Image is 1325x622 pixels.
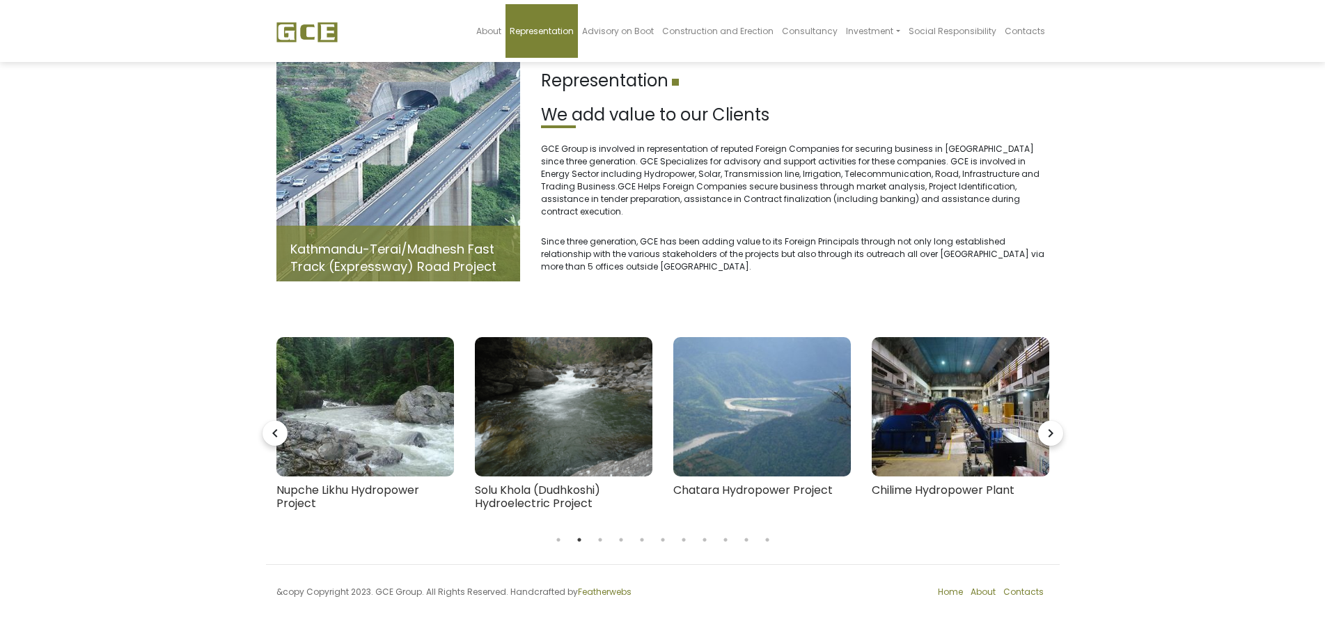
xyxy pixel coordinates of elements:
[904,4,1001,58] a: Social Responsibility
[677,533,691,547] button: 7 of 3
[472,4,505,58] a: About
[541,235,1049,273] p: Since three generation, GCE has been adding value to its Foreign Principals through not only long...
[582,25,654,37] span: Advisory on Boot
[872,337,1049,525] a: Chilime Hydropower Plant
[782,25,838,37] span: Consultancy
[673,337,851,525] a: Chatara Hydropower Project
[290,240,496,275] a: Kathmandu-Terai/Madhesh Fast Track (Expressway) Road Project
[475,483,652,525] h4: Solu Khola (Dudhkoshi) Hydroelectric Project
[572,533,586,547] button: 2 of 3
[760,533,774,547] button: 11 of 3
[673,483,851,525] h4: Chatara Hydropower Project
[541,71,1049,91] h1: Representation
[673,337,851,476] img: Chatara-300x225.jpeg
[909,25,996,37] span: Social Responsibility
[658,4,778,58] a: Construction and Erection
[872,337,1049,476] img: Chilime1-300x200.jpg
[475,337,652,476] img: Page-1-Image-1-300x225.png
[778,4,842,58] a: Consultancy
[541,143,1049,218] p: GCE Group is involved in representation of reputed Foreign Companies for securing business in [GE...
[476,25,501,37] span: About
[739,533,753,547] button: 10 of 3
[1038,421,1063,446] i: navigate_next
[276,483,454,525] h4: Nupche Likhu Hydropower Project
[276,337,454,476] img: 008e002808b51139ea817b7833e3fb50-300x200.jpeg
[578,4,658,58] a: Advisory on Boot
[719,533,732,547] button: 9 of 3
[662,25,774,37] span: Construction and Erection
[846,25,893,37] span: Investment
[578,586,632,598] a: Featherwebs
[475,337,652,525] a: Solu Khola (Dudhkoshi) Hydroelectric Project
[1003,586,1044,598] a: Contacts
[842,4,904,58] a: Investment
[593,533,607,547] button: 3 of 3
[276,337,454,525] a: Nupche Likhu Hydropower Project
[1001,4,1049,58] a: Contacts
[938,586,963,598] a: Home
[872,483,1049,525] h4: Chilime Hydropower Plant
[276,22,338,42] img: GCE Group
[262,421,288,446] i: navigate_before
[971,586,996,598] a: About
[698,533,712,547] button: 8 of 3
[614,533,628,547] button: 4 of 3
[656,533,670,547] button: 6 of 3
[1005,25,1045,37] span: Contacts
[510,25,574,37] span: Representation
[505,4,578,58] a: Representation
[266,586,663,607] div: &copy Copyright 2023. GCE Group. All Rights Reserved. Handcrafted by
[276,60,520,281] img: Fast-track.jpg
[635,533,649,547] button: 5 of 3
[551,533,565,547] button: 1 of 3
[541,105,1049,125] h2: We add value to our Clients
